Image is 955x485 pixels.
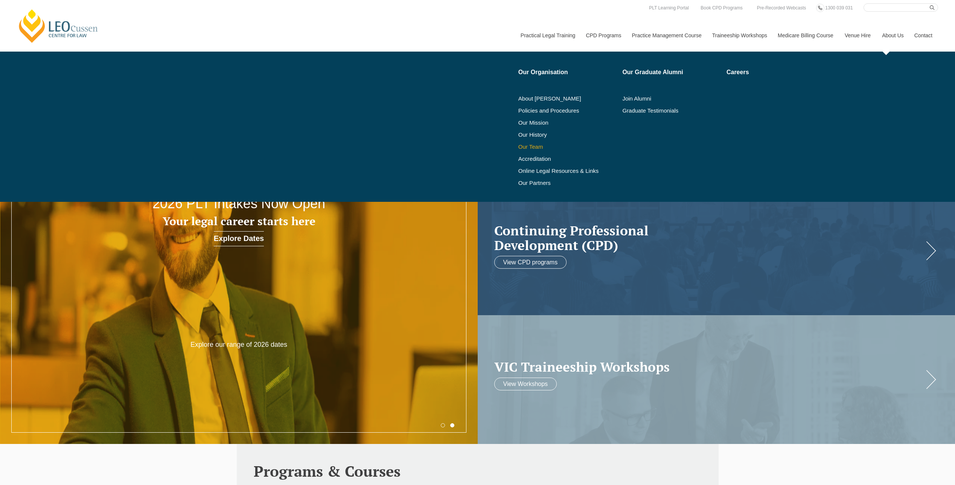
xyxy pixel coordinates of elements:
a: Continuing ProfessionalDevelopment (CPD) [494,223,924,252]
a: Accreditation [518,156,617,162]
a: Explore Dates [214,231,264,246]
a: View Workshops [494,378,557,390]
a: Medicare Billing Course [772,19,839,52]
a: About Us [876,19,909,52]
h2: Programs & Courses [254,463,702,479]
a: Practical Legal Training [515,19,580,52]
a: PLT Learning Portal [647,4,691,12]
a: View CPD programs [494,256,567,269]
a: Venue Hire [839,19,876,52]
h2: 2026 PLT Intakes Now Open [96,196,382,211]
a: Book CPD Programs [699,4,744,12]
a: Practice Management Course [626,19,707,52]
a: Join Alumni [622,96,721,102]
a: Policies and Procedures [518,108,617,114]
a: 1300 039 031 [823,4,854,12]
a: Online Legal Resources & Links [518,168,617,174]
a: Our Graduate Alumni [622,69,721,75]
button: 2 [450,423,454,427]
p: Explore our range of 2026 dates [143,340,335,349]
h2: Continuing Professional Development (CPD) [494,223,924,252]
a: VIC Traineeship Workshops [494,360,924,374]
a: Our Team [518,144,617,150]
a: CPD Programs [580,19,626,52]
a: Our Partners [518,180,617,186]
a: Contact [909,19,938,52]
span: 1300 039 031 [825,5,853,11]
a: Graduate Testimonials [622,108,721,114]
h3: Your legal career starts here [96,215,382,227]
a: Pre-Recorded Webcasts [755,4,808,12]
a: Our History [518,132,617,138]
a: [PERSON_NAME] Centre for Law [17,8,100,44]
button: 1 [441,423,445,427]
a: Our Mission [518,120,599,126]
a: Traineeship Workshops [707,19,772,52]
a: Careers [727,69,812,75]
a: About [PERSON_NAME] [518,96,617,102]
a: Our Organisation [518,69,617,75]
